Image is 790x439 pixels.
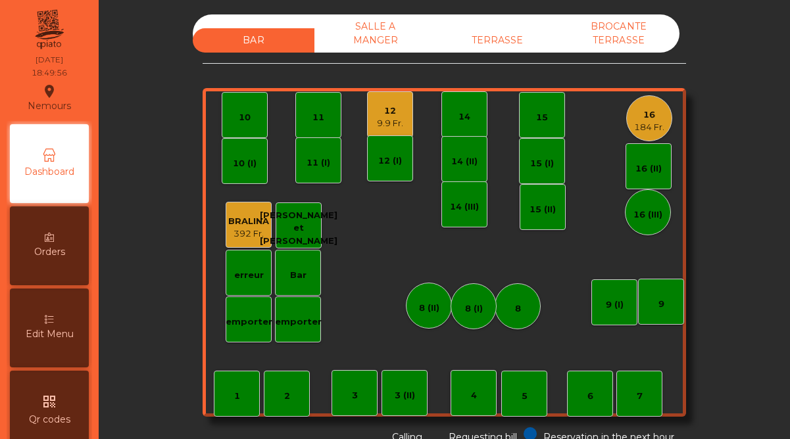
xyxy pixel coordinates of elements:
[587,390,593,403] div: 6
[193,28,314,53] div: BAR
[28,81,71,114] div: Nemours
[530,203,556,216] div: 15 (II)
[26,327,74,341] span: Edit Menu
[233,157,257,170] div: 10 (I)
[377,117,403,130] div: 9.9 Fr.
[515,302,521,315] div: 8
[436,28,558,53] div: TERRASSE
[275,315,322,329] div: emporter
[606,298,624,312] div: 9 (I)
[234,390,240,403] div: 1
[471,389,477,402] div: 4
[314,14,436,53] div: SALLE A MANGER
[284,390,290,403] div: 2
[419,302,439,315] div: 8 (II)
[34,245,65,259] span: Orders
[260,209,337,248] div: [PERSON_NAME] et [PERSON_NAME]
[634,108,664,122] div: 16
[29,413,70,427] span: Qr codes
[558,14,679,53] div: BROCANTE TERRASSE
[451,155,478,168] div: 14 (II)
[41,394,57,409] i: qr_code
[24,165,74,179] span: Dashboard
[458,110,470,124] div: 14
[41,83,57,99] i: location_on
[633,208,662,221] div: 16 (III)
[634,121,664,134] div: 184 Fr.
[395,389,415,402] div: 3 (II)
[290,269,307,282] div: Bar
[226,315,272,329] div: emporter
[239,111,251,124] div: 10
[228,215,269,228] div: BRALINA
[352,389,358,402] div: 3
[450,200,479,214] div: 14 (III)
[307,156,330,170] div: 11 (I)
[378,154,402,168] div: 12 (I)
[635,162,662,175] div: 16 (II)
[36,54,63,66] div: [DATE]
[637,390,643,403] div: 7
[33,7,65,53] img: qpiato
[377,104,403,118] div: 12
[234,269,264,282] div: erreur
[465,302,483,315] div: 8 (I)
[228,227,269,241] div: 392 Fr.
[658,298,664,311] div: 9
[530,157,554,170] div: 15 (I)
[522,390,528,403] div: 5
[32,67,67,79] div: 18:49:56
[312,111,324,124] div: 11
[536,111,548,124] div: 15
